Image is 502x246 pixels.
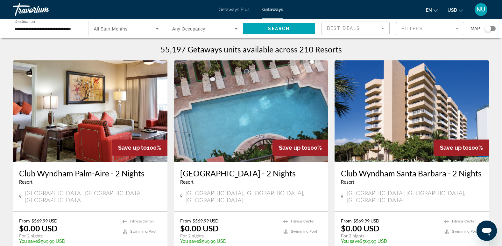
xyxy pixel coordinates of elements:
[180,239,199,244] span: You save
[279,144,308,151] span: Save up to
[268,26,290,31] span: Search
[272,140,328,156] div: 100%
[186,189,322,203] span: [GEOGRAPHIC_DATA], [GEOGRAPHIC_DATA], [GEOGRAPHIC_DATA]
[448,5,463,15] button: Change currency
[396,22,464,36] button: Filter
[341,239,438,244] p: $569.99 USD
[426,5,438,15] button: Change language
[448,8,457,13] span: USD
[94,26,128,31] span: All Start Months
[160,44,342,54] h1: 55,197 Getaways units available across 210 Resorts
[180,218,191,223] span: From
[341,223,379,233] p: $0.00 USD
[13,60,167,162] img: 3875I01X.jpg
[193,218,219,223] span: $569.99 USD
[341,168,483,178] a: Club Wyndham Santa Barbara - 2 Nights
[341,218,352,223] span: From
[19,223,58,233] p: $0.00 USD
[341,180,354,185] span: Resort
[180,233,277,239] p: For 2 nights
[180,168,322,178] a: [GEOGRAPHIC_DATA] - 2 Nights
[341,239,360,244] span: You save
[180,223,219,233] p: $0.00 USD
[243,23,315,34] button: Search
[353,218,379,223] span: $569.99 USD
[19,168,161,178] a: Club Wyndham Palm-Aire - 2 Nights
[473,3,489,16] button: User Menu
[25,189,161,203] span: [GEOGRAPHIC_DATA], [GEOGRAPHIC_DATA], [GEOGRAPHIC_DATA]
[335,60,489,162] img: 3871E01X.jpg
[112,140,167,156] div: 100%
[477,6,485,13] span: NU
[19,233,116,239] p: For 2 nights
[118,144,147,151] span: Save up to
[15,19,35,24] span: Destination
[172,26,205,31] span: Any Occupancy
[130,219,154,223] span: Fitness Center
[452,219,476,223] span: Fitness Center
[477,221,497,241] iframe: Button to launch messaging window
[13,1,76,18] a: Travorium
[19,180,32,185] span: Resort
[327,26,360,31] span: Best Deals
[262,7,283,12] a: Getaways
[434,140,489,156] div: 100%
[19,239,116,244] p: $569.99 USD
[32,218,58,223] span: $569.99 USD
[291,229,317,234] span: Swimming Pool
[291,219,315,223] span: Fitness Center
[440,144,469,151] span: Save up to
[219,7,250,12] a: Getaways Plus
[426,8,432,13] span: en
[347,189,483,203] span: [GEOGRAPHIC_DATA], [GEOGRAPHIC_DATA], [GEOGRAPHIC_DATA]
[180,180,194,185] span: Resort
[19,239,38,244] span: You save
[180,239,277,244] p: $569.99 USD
[19,218,30,223] span: From
[174,60,329,162] img: 2890O01X.jpg
[130,229,156,234] span: Swimming Pool
[470,24,480,33] span: Map
[341,233,438,239] p: For 2 nights
[327,24,384,32] mat-select: Sort by
[452,229,478,234] span: Swimming Pool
